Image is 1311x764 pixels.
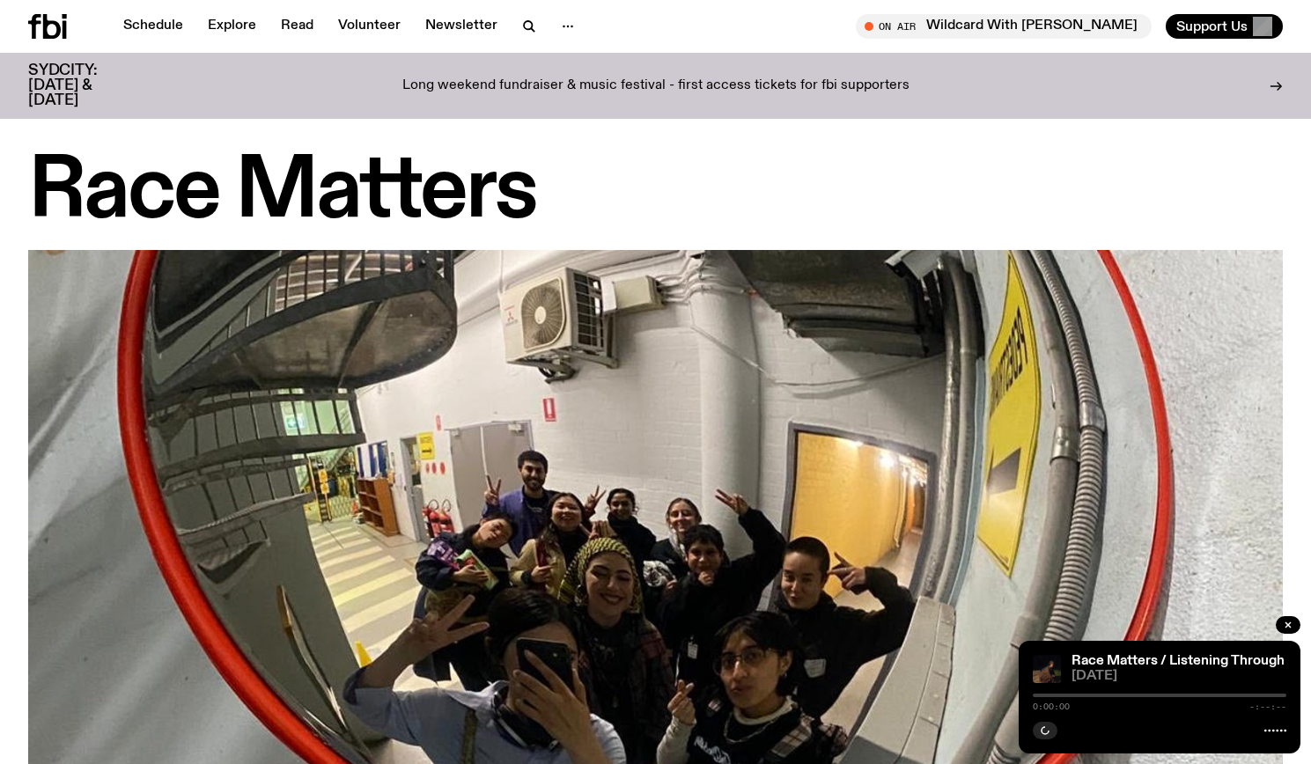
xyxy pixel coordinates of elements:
[402,78,910,94] p: Long weekend fundraiser & music festival - first access tickets for fbi supporters
[1166,14,1283,39] button: Support Us
[1072,670,1286,683] span: [DATE]
[415,14,508,39] a: Newsletter
[113,14,194,39] a: Schedule
[270,14,324,39] a: Read
[328,14,411,39] a: Volunteer
[28,63,141,108] h3: SYDCITY: [DATE] & [DATE]
[856,14,1152,39] button: On AirWildcard With [PERSON_NAME]
[1176,18,1248,34] span: Support Us
[28,153,1283,232] h1: Race Matters
[197,14,267,39] a: Explore
[1033,702,1070,711] span: 0:00:00
[1249,702,1286,711] span: -:--:--
[1033,655,1061,683] img: Fetle crouches in a park at night. They are wearing a long brown garment and looking solemnly int...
